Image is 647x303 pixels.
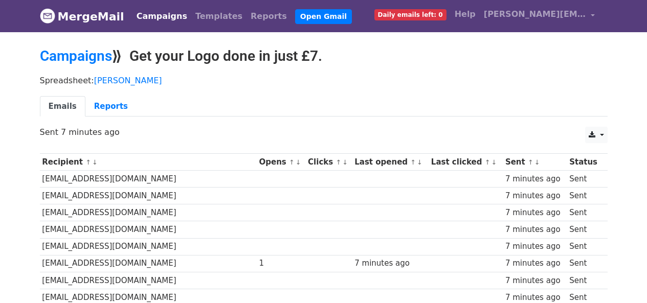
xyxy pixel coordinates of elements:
td: Sent [567,272,602,289]
a: ↑ [289,158,295,166]
td: Sent [567,171,602,188]
a: Emails [40,96,85,117]
a: Campaigns [132,6,191,27]
div: 7 minutes ago [505,224,565,236]
span: Daily emails left: 0 [374,9,447,20]
td: [EMAIL_ADDRESS][DOMAIN_NAME] [40,272,257,289]
a: [PERSON_NAME] [94,76,162,85]
div: 7 minutes ago [505,241,565,252]
td: Sent [567,188,602,204]
a: ↓ [417,158,422,166]
th: Sent [503,154,567,171]
th: Status [567,154,602,171]
td: Sent [567,255,602,272]
a: Reports [247,6,291,27]
td: [EMAIL_ADDRESS][DOMAIN_NAME] [40,238,257,255]
td: Sent [567,221,602,238]
div: 1 [259,258,303,269]
td: [EMAIL_ADDRESS][DOMAIN_NAME] [40,221,257,238]
a: Reports [85,96,137,117]
p: Sent 7 minutes ago [40,127,608,137]
a: Daily emails left: 0 [370,4,451,25]
a: ↓ [296,158,301,166]
td: Sent [567,204,602,221]
div: 7 minutes ago [505,190,565,202]
a: Templates [191,6,247,27]
a: ↑ [410,158,416,166]
td: [EMAIL_ADDRESS][DOMAIN_NAME] [40,204,257,221]
a: ↑ [336,158,341,166]
a: Open Gmail [295,9,352,24]
h2: ⟫ Get your Logo done in just £7. [40,48,608,65]
th: Last opened [352,154,429,171]
a: [PERSON_NAME][EMAIL_ADDRESS][DOMAIN_NAME] [480,4,599,28]
a: ↑ [485,158,490,166]
div: 7 minutes ago [505,258,565,269]
td: [EMAIL_ADDRESS][DOMAIN_NAME] [40,255,257,272]
a: ↓ [342,158,348,166]
div: 7 minutes ago [505,173,565,185]
div: 7 minutes ago [505,207,565,219]
div: 7 minutes ago [354,258,426,269]
div: 7 minutes ago [505,275,565,287]
th: Clicks [305,154,352,171]
th: Last clicked [429,154,503,171]
img: MergeMail logo [40,8,55,24]
th: Opens [257,154,306,171]
td: [EMAIL_ADDRESS][DOMAIN_NAME] [40,188,257,204]
a: MergeMail [40,6,124,27]
a: ↓ [92,158,98,166]
span: [PERSON_NAME][EMAIL_ADDRESS][DOMAIN_NAME] [484,8,586,20]
a: ↑ [528,158,533,166]
a: ↓ [491,158,497,166]
a: ↑ [85,158,91,166]
a: ↓ [534,158,540,166]
td: [EMAIL_ADDRESS][DOMAIN_NAME] [40,171,257,188]
p: Spreadsheet: [40,75,608,86]
a: Campaigns [40,48,112,64]
td: Sent [567,238,602,255]
a: Help [451,4,480,25]
th: Recipient [40,154,257,171]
